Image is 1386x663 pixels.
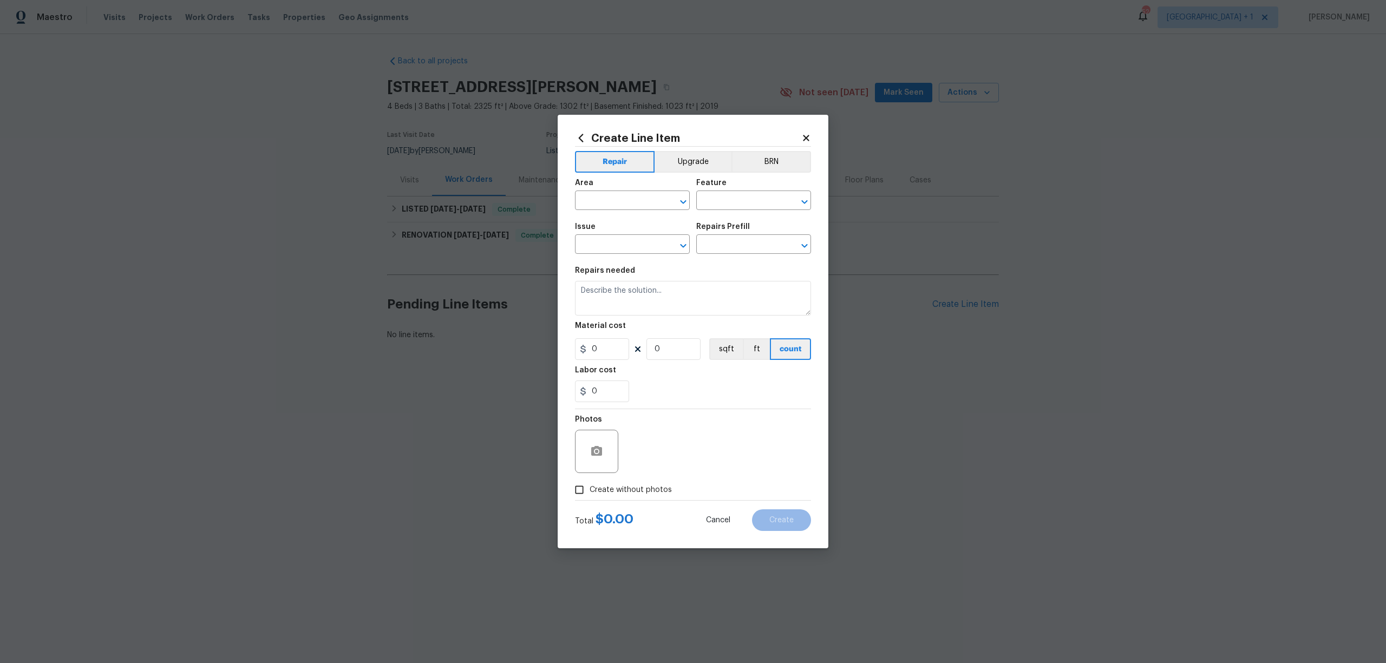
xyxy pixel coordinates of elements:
button: Cancel [689,509,748,531]
button: count [770,338,811,360]
h5: Feature [696,179,727,187]
span: Create without photos [590,484,672,496]
button: BRN [731,151,811,173]
h5: Repairs needed [575,267,635,274]
h5: Photos [575,416,602,423]
button: Open [676,238,691,253]
button: Create [752,509,811,531]
h5: Area [575,179,593,187]
h5: Repairs Prefill [696,223,750,231]
button: Open [676,194,691,209]
div: Total [575,514,633,527]
button: Open [797,238,812,253]
span: Cancel [706,516,730,524]
span: Create [769,516,794,524]
h5: Issue [575,223,596,231]
button: Upgrade [655,151,732,173]
h5: Labor cost [575,366,616,374]
button: Repair [575,151,655,173]
h2: Create Line Item [575,132,801,144]
h5: Material cost [575,322,626,330]
span: $ 0.00 [596,513,633,526]
button: sqft [709,338,743,360]
button: ft [743,338,770,360]
button: Open [797,194,812,209]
